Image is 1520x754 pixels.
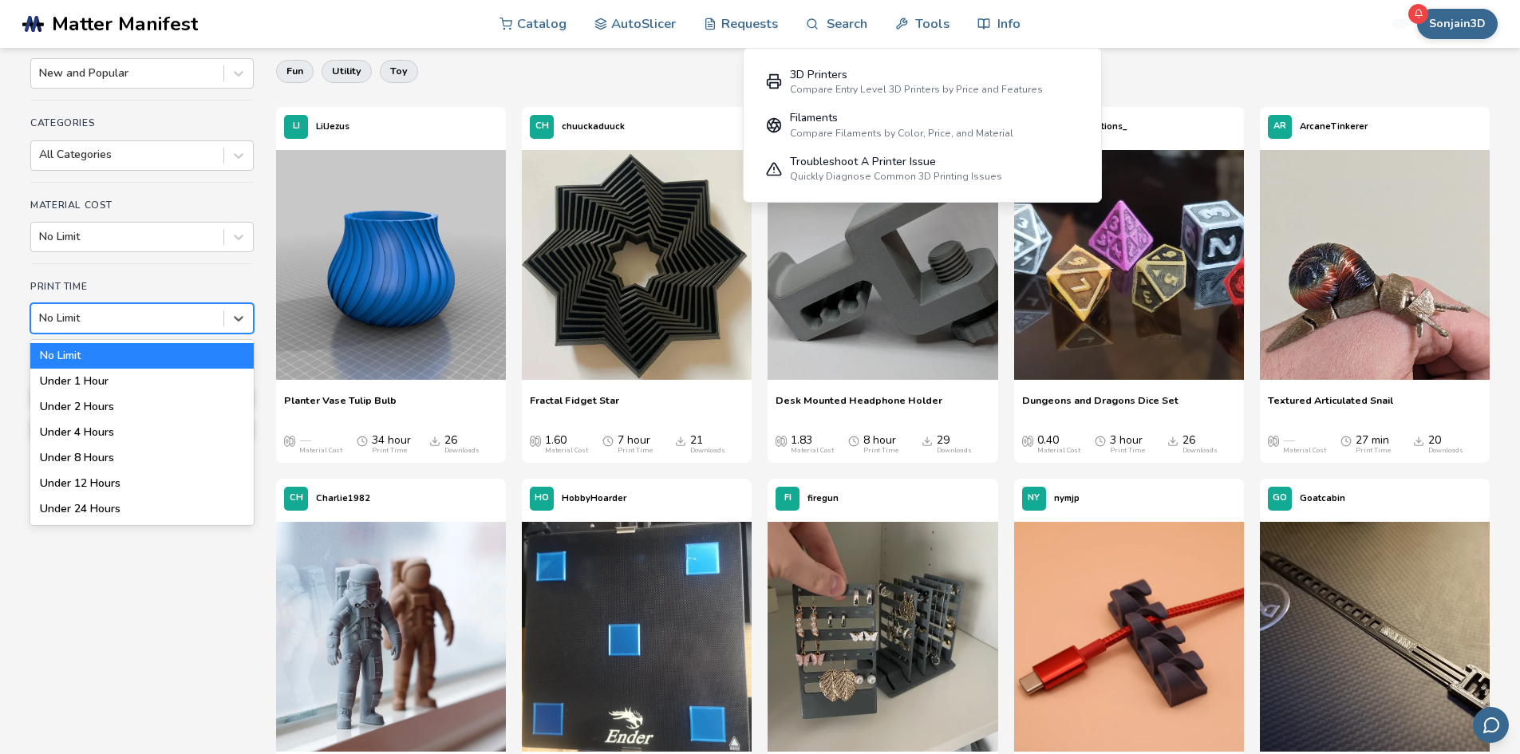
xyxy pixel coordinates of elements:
p: Goatcabin [1300,490,1345,507]
span: Matter Manifest [52,13,198,35]
div: Material Cost [545,447,588,455]
span: — [299,434,310,447]
div: Filaments [790,112,1013,124]
div: 7 hour [618,434,653,455]
div: Under 24 Hours [30,496,254,522]
button: Sonjain3D [1417,9,1498,39]
div: 26 [1182,434,1218,455]
span: Downloads [922,434,933,447]
div: 21 [690,434,725,455]
a: Troubleshoot A Printer IssueQuickly Diagnose Common 3D Printing Issues [755,147,1090,191]
div: Print Time [863,447,898,455]
span: Downloads [675,434,686,447]
p: firegun [807,490,839,507]
a: Dungeons and Dragons Dice Set [1022,394,1178,418]
div: Downloads [1182,447,1218,455]
div: Material Cost [1037,447,1080,455]
input: No LimitNo LimitUnder 1 HourUnder 2 HoursUnder 4 HoursUnder 8 HoursUnder 12 HoursUnder 24 Hours [39,312,42,325]
div: 26 [444,434,480,455]
a: Fractal Fidget Star [530,394,619,418]
div: 3 hour [1110,434,1145,455]
div: 29 [937,434,972,455]
div: Under 2 Hours [30,394,254,420]
div: Downloads [690,447,725,455]
span: Average Cost [1268,434,1279,447]
span: NY [1028,493,1040,503]
div: Quickly Diagnose Common 3D Printing Issues [790,171,1002,182]
a: Textured Articulated Snail [1268,394,1393,418]
span: LI [293,121,300,132]
div: Material Cost [1283,447,1326,455]
div: Print Time [372,447,407,455]
input: New and Popular [39,67,42,80]
div: Material Cost [791,447,834,455]
div: Downloads [444,447,480,455]
div: 3D Printers [790,69,1043,81]
p: Charlie1982 [316,490,370,507]
div: 0.40 [1037,434,1080,455]
a: Desk Mounted Headphone Holder [776,394,942,418]
div: Under 4 Hours [30,420,254,445]
div: 1.83 [791,434,834,455]
div: Under 8 Hours [30,445,254,471]
div: Troubleshoot A Printer Issue [790,156,1002,168]
span: CH [535,121,549,132]
div: Compare Filaments by Color, Price, and Material [790,128,1013,139]
span: Downloads [429,434,440,447]
span: Average Print Time [1095,434,1106,447]
span: Average Cost [284,434,295,447]
div: Compare Entry Level 3D Printers by Price and Features [790,84,1043,95]
p: LilJezus [316,118,349,135]
span: CH [290,493,303,503]
span: Average Print Time [357,434,368,447]
p: nymjp [1054,490,1080,507]
p: chuuckaduuck [562,118,625,135]
span: AR [1273,121,1286,132]
div: Downloads [1428,447,1463,455]
span: Average Cost [1022,434,1033,447]
div: 1.60 [545,434,588,455]
span: Downloads [1413,434,1424,447]
a: 3D PrintersCompare Entry Level 3D Printers by Price and Features [755,60,1090,104]
span: Average Cost [530,434,541,447]
h4: Print Time [30,281,254,292]
a: Planter Vase Tulip Bulb [284,394,397,418]
p: HobbyHoarder [562,490,626,507]
span: Downloads [1167,434,1178,447]
span: HO [535,493,549,503]
h4: Material Cost [30,199,254,211]
div: 20 [1428,434,1463,455]
div: Material Cost [299,447,342,455]
div: 27 min [1356,434,1391,455]
button: Send feedback via email [1473,707,1509,743]
span: Average Print Time [602,434,614,447]
div: Print Time [1356,447,1391,455]
div: No Limit [30,343,254,369]
div: 34 hour [372,434,411,455]
button: toy [380,60,418,82]
span: FI [784,493,792,503]
div: Under 1 Hour [30,369,254,394]
p: ArcaneTinkerer [1300,118,1368,135]
a: FilamentsCompare Filaments by Color, Price, and Material [755,104,1090,148]
div: 8 hour [863,434,898,455]
div: Downloads [937,447,972,455]
div: Print Time [618,447,653,455]
input: No Limit [39,231,42,243]
button: fun [276,60,314,82]
span: — [1283,434,1294,447]
span: Average Print Time [1340,434,1352,447]
div: Under 12 Hours [30,471,254,496]
span: GO [1273,493,1287,503]
h4: Categories [30,117,254,128]
span: Average Print Time [848,434,859,447]
button: utility [322,60,372,82]
div: Print Time [1110,447,1145,455]
span: Average Cost [776,434,787,447]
